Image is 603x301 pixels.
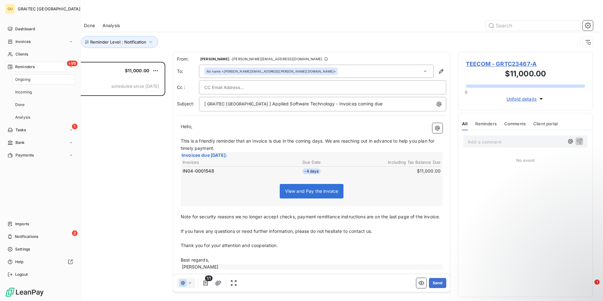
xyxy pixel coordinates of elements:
[15,234,38,239] span: Notifications
[15,152,34,158] span: Payments
[582,280,597,295] iframe: Intercom live chat
[30,62,165,301] div: grid
[504,121,526,126] span: Comments
[355,159,441,166] th: Including Tax Balance Due
[355,168,441,174] td: $11,000.00
[200,57,229,61] span: [PERSON_NAME]
[506,96,537,102] span: Unfold details
[182,159,268,166] th: Invoices
[475,121,496,126] span: Reminders
[269,101,383,106] span: ] Applied Software Technology - Invoices coming due
[181,243,278,248] span: Thank you for your attention and cooperation.
[477,240,603,284] iframe: Intercom notifications message
[72,230,78,236] span: 3
[177,68,199,74] label: To:
[15,64,35,70] span: Reminders
[15,51,28,57] span: Clients
[280,184,344,198] span: View and Pay the invoice
[181,124,192,129] span: Hello,
[81,36,158,48] button: Reminder Level : Notification
[102,22,120,29] span: Analysis
[15,272,28,277] span: Logout
[15,77,30,82] span: Ongoing
[177,56,199,62] span: From:
[84,22,95,29] span: Done
[181,214,440,219] span: Note for security reasons we no longer accept checks, payment remittance instructions are on the ...
[183,168,214,174] span: IN04-0001548
[15,127,26,133] span: Tasks
[486,21,580,31] input: Search
[5,257,75,267] a: Help
[15,102,25,108] span: Done
[204,101,206,106] span: [
[205,275,213,281] span: 1/1
[125,68,149,73] span: $11,000.00
[206,101,269,108] span: GRAITEC [GEOGRAPHIC_DATA]
[466,68,585,81] h3: $11,000.00
[18,6,80,11] span: GRAITEC [GEOGRAPHIC_DATA]
[15,26,35,32] span: Dashboard
[206,69,220,74] em: No name
[269,159,354,166] th: Due Date
[181,257,209,263] span: Best regards,
[516,158,535,163] span: No event
[15,89,32,95] span: Incoming
[15,115,30,120] span: Analysis
[466,60,585,68] span: TEECOM - GRTC23467-A
[462,121,468,126] span: All
[505,95,546,103] button: Unfold details
[67,61,78,66] span: +99
[302,168,320,174] span: -4 days
[177,101,194,106] span: Subject:
[429,278,446,288] button: Send
[181,138,436,151] span: This is a friendly reminder that an invoice is due in the coming days. We are reaching out in adv...
[206,69,336,74] div: <[PERSON_NAME][EMAIL_ADDRESS][PERSON_NAME][DOMAIN_NAME]>
[15,259,24,265] span: Help
[111,84,159,89] span: scheduled since [DATE]
[15,221,29,227] span: Imports
[15,39,31,44] span: Invoices
[465,90,467,95] span: 0
[204,83,272,92] input: CC Email Address...
[72,124,78,129] span: 1
[231,57,322,61] span: - [PERSON_NAME][EMAIL_ADDRESS][DOMAIN_NAME]
[90,39,146,44] span: Reminder Level : Notification
[533,121,558,126] span: Client portal
[594,280,600,285] span: 1
[15,140,25,145] span: Bank
[5,4,15,14] div: GU
[181,228,372,234] span: If you have any questions or need further information, please do not hesitate to contact us.
[182,152,227,158] span: Invoices due [DATE]:
[177,84,199,91] label: Cc :
[5,287,44,297] img: Logo LeanPay
[15,246,30,252] span: Settings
